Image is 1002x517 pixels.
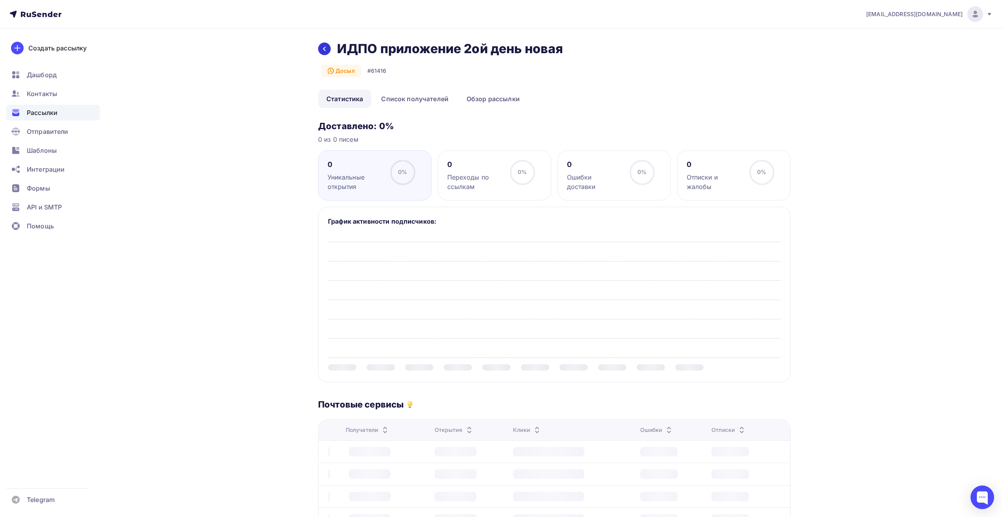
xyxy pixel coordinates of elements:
span: Помощь [27,221,54,231]
a: Рассылки [6,105,100,120]
div: #61416 [367,67,387,75]
a: Отправители [6,124,100,139]
span: Рассылки [27,108,57,117]
span: Отправители [27,127,69,136]
h3: Почтовые сервисы [318,399,404,410]
h5: График активности подписчиков: [328,217,781,226]
span: Контакты [27,89,57,98]
div: Переходы по ссылкам [447,172,503,191]
span: Формы [27,183,50,193]
div: Уникальные открытия [328,172,383,191]
a: [EMAIL_ADDRESS][DOMAIN_NAME] [866,6,993,22]
span: [EMAIL_ADDRESS][DOMAIN_NAME] [866,10,963,18]
a: Список получателей [373,90,457,108]
div: 0 [328,160,383,169]
div: Досыл [321,65,361,77]
span: API и SMTP [27,202,62,212]
a: Формы [6,180,100,196]
div: Ошибки [640,426,674,434]
div: Ошибки доставки [567,172,622,191]
div: Клики [513,426,542,434]
span: 0% [398,169,407,175]
a: Контакты [6,86,100,102]
div: 0 [447,160,503,169]
a: Обзор рассылки [458,90,528,108]
div: Отписки и жалобы [687,172,742,191]
span: Telegram [27,495,55,504]
div: 0 [567,160,622,169]
div: Отписки [711,426,746,434]
span: 0% [518,169,527,175]
span: Шаблоны [27,146,57,155]
h2: ИДПО приложение 2ой день новая [337,41,563,57]
a: Статистика [318,90,371,108]
h3: Доставлено: 0% [318,120,791,132]
div: 0 [687,160,742,169]
span: 0% [757,169,766,175]
span: Дашборд [27,70,57,80]
a: Шаблоны [6,143,100,158]
span: Интеграции [27,165,65,174]
div: Создать рассылку [28,43,87,53]
div: 0 из 0 писем [318,135,791,144]
div: Открытия [435,426,474,434]
span: 0% [637,169,646,175]
a: Дашборд [6,67,100,83]
div: Получатели [346,426,390,434]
